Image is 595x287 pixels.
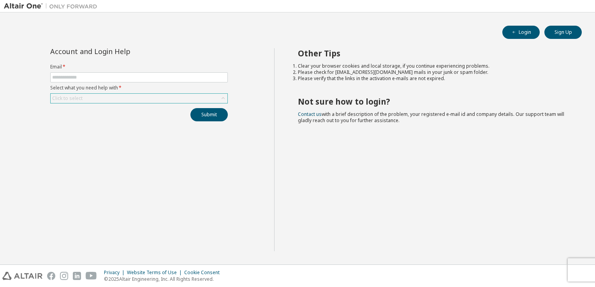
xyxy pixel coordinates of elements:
img: instagram.svg [60,272,68,280]
label: Email [50,64,228,70]
p: © 2025 Altair Engineering, Inc. All Rights Reserved. [104,276,224,282]
div: Click to select [51,94,227,103]
div: Privacy [104,269,127,276]
li: Please check for [EMAIL_ADDRESS][DOMAIN_NAME] mails in your junk or spam folder. [298,69,568,75]
button: Submit [190,108,228,121]
img: Altair One [4,2,101,10]
img: altair_logo.svg [2,272,42,280]
img: facebook.svg [47,272,55,280]
button: Sign Up [544,26,582,39]
button: Login [502,26,540,39]
div: Website Terms of Use [127,269,184,276]
a: Contact us [298,111,322,117]
img: youtube.svg [86,272,97,280]
span: with a brief description of the problem, your registered e-mail id and company details. Our suppo... [298,111,564,124]
div: Account and Login Help [50,48,192,54]
label: Select what you need help with [50,85,228,91]
h2: Other Tips [298,48,568,58]
li: Clear your browser cookies and local storage, if you continue experiencing problems. [298,63,568,69]
div: Cookie Consent [184,269,224,276]
li: Please verify that the links in the activation e-mails are not expired. [298,75,568,82]
img: linkedin.svg [73,272,81,280]
h2: Not sure how to login? [298,96,568,107]
div: Click to select [52,95,83,101]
